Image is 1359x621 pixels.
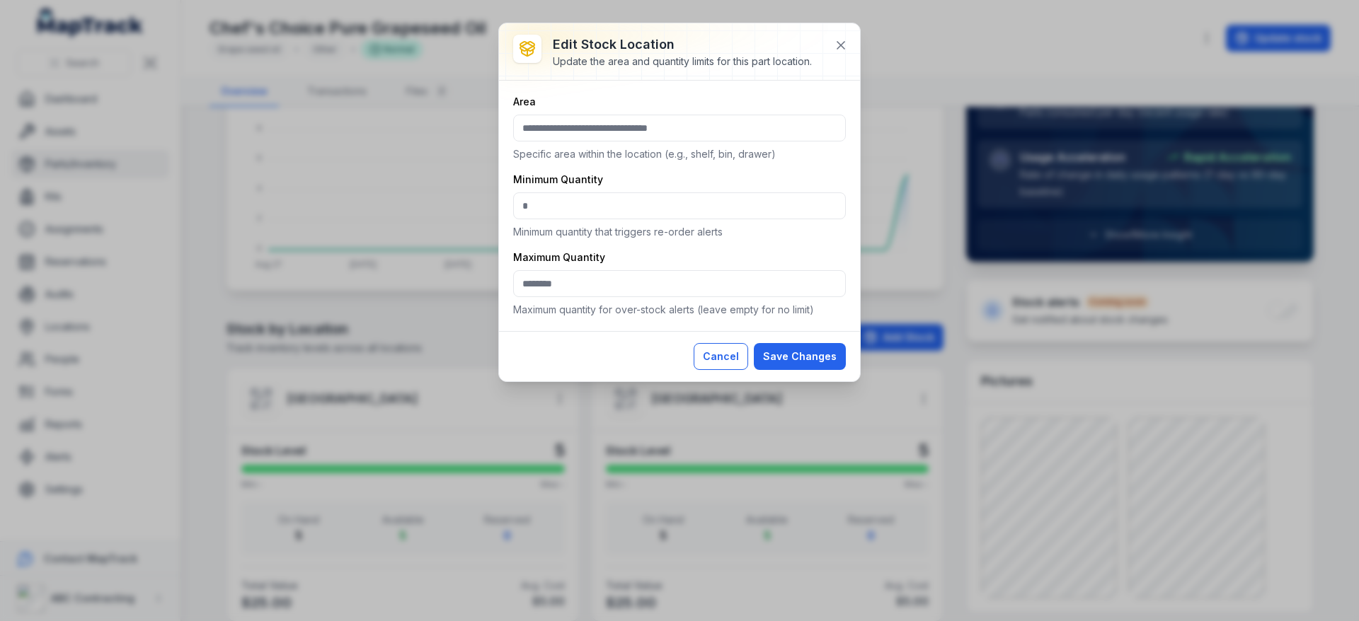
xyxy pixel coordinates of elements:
[513,270,846,297] input: :r3e:-form-item-label
[513,95,536,109] label: Area
[513,147,846,161] p: Specific area within the location (e.g., shelf, bin, drawer)
[513,192,846,219] input: :r3d:-form-item-label
[754,343,846,370] button: Save Changes
[513,250,605,265] label: Maximum Quantity
[513,115,846,141] input: :r3c:-form-item-label
[553,54,812,69] div: Update the area and quantity limits for this part location.
[694,343,748,370] button: Cancel
[513,173,603,187] label: Minimum Quantity
[513,225,846,239] p: Minimum quantity that triggers re-order alerts
[553,35,812,54] h3: Edit stock location
[513,303,846,317] p: Maximum quantity for over-stock alerts (leave empty for no limit)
